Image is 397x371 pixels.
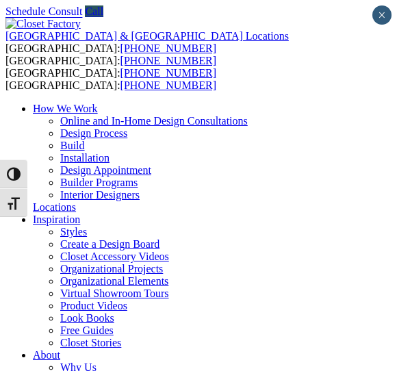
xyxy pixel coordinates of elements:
img: Closet Factory [5,18,81,30]
a: Design Process [60,127,127,139]
a: Design Appointment [60,164,151,176]
a: Inspiration [33,214,80,225]
a: Create a Design Board [60,238,159,250]
a: Closet Stories [60,337,121,348]
button: Close [372,5,392,25]
a: Interior Designers [60,189,140,201]
a: Organizational Projects [60,263,163,274]
a: Look Books [60,312,114,324]
a: [PHONE_NUMBER] [120,67,216,79]
a: About [33,349,60,361]
a: Call [85,5,103,17]
a: Builder Programs [60,177,138,188]
a: Styles [60,226,87,238]
a: Locations [33,201,76,213]
span: [GEOGRAPHIC_DATA]: [GEOGRAPHIC_DATA]: [5,42,216,66]
a: Organizational Elements [60,275,168,287]
a: [PHONE_NUMBER] [120,42,216,54]
a: Installation [60,152,110,164]
a: [GEOGRAPHIC_DATA] & [GEOGRAPHIC_DATA] Locations [5,30,289,42]
a: [PHONE_NUMBER] [120,55,216,66]
a: Virtual Showroom Tours [60,287,169,299]
a: Closet Accessory Videos [60,251,169,262]
a: Schedule Consult [5,5,82,17]
a: Product Videos [60,300,127,311]
a: Online and In-Home Design Consultations [60,115,248,127]
a: How We Work [33,103,98,114]
a: [PHONE_NUMBER] [120,79,216,91]
a: Free Guides [60,324,114,336]
a: Build [60,140,85,151]
span: [GEOGRAPHIC_DATA]: [GEOGRAPHIC_DATA]: [5,67,216,91]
